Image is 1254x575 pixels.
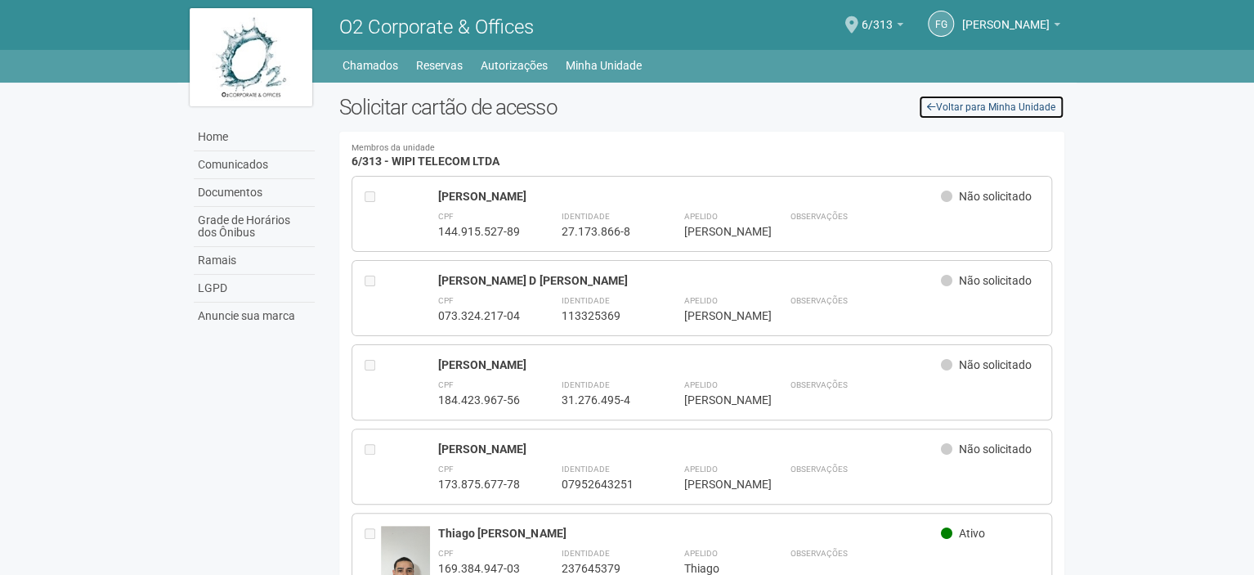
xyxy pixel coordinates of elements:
[194,275,315,303] a: LGPD
[683,380,717,389] strong: Apelido
[959,527,985,540] span: Ativo
[959,358,1032,371] span: Não solicitado
[683,477,749,492] div: [PERSON_NAME]
[438,465,454,474] strong: CPF
[561,465,609,474] strong: Identidade
[959,190,1032,203] span: Não solicitado
[339,95,1064,119] h2: Solicitar cartão de acesso
[790,212,847,221] strong: Observações
[438,189,941,204] div: [PERSON_NAME]
[339,16,534,38] span: O2 Corporate & Offices
[918,95,1064,119] a: Voltar para Minha Unidade
[962,2,1050,31] span: Felipe Gomes Monis
[790,380,847,389] strong: Observações
[438,308,520,323] div: 073.324.217-04
[790,296,847,305] strong: Observações
[438,477,520,492] div: 173.875.677-78
[561,380,609,389] strong: Identidade
[438,212,454,221] strong: CPF
[683,296,717,305] strong: Apelido
[194,247,315,275] a: Ramais
[438,224,520,239] div: 144.915.527-89
[194,124,315,151] a: Home
[683,224,749,239] div: [PERSON_NAME]
[438,273,941,288] div: [PERSON_NAME] D [PERSON_NAME]
[194,207,315,247] a: Grade de Horários dos Ônibus
[561,549,609,558] strong: Identidade
[683,393,749,407] div: [PERSON_NAME]
[438,357,941,372] div: [PERSON_NAME]
[561,477,643,492] div: 07952643251
[959,274,1032,287] span: Não solicitado
[561,393,643,407] div: 31.276.495-4
[343,54,398,77] a: Chamados
[438,380,454,389] strong: CPF
[352,144,1052,153] small: Membros da unidade
[416,54,463,77] a: Reservas
[438,393,520,407] div: 184.423.967-56
[683,549,717,558] strong: Apelido
[352,144,1052,168] h4: 6/313 - WIPI TELECOM LTDA
[438,442,941,456] div: [PERSON_NAME]
[438,549,454,558] strong: CPF
[561,212,609,221] strong: Identidade
[194,151,315,179] a: Comunicados
[561,296,609,305] strong: Identidade
[928,11,954,37] a: FG
[683,465,717,474] strong: Apelido
[683,308,749,323] div: [PERSON_NAME]
[862,2,893,31] span: 6/313
[790,465,847,474] strong: Observações
[561,224,643,239] div: 27.173.866-8
[194,303,315,330] a: Anuncie sua marca
[194,179,315,207] a: Documentos
[481,54,548,77] a: Autorizações
[683,212,717,221] strong: Apelido
[438,296,454,305] strong: CPF
[190,8,312,106] img: logo.jpg
[790,549,847,558] strong: Observações
[962,20,1060,34] a: [PERSON_NAME]
[862,20,903,34] a: 6/313
[438,526,941,541] div: Thiago [PERSON_NAME]
[566,54,642,77] a: Minha Unidade
[561,308,643,323] div: 113325369
[959,442,1032,456] span: Não solicitado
